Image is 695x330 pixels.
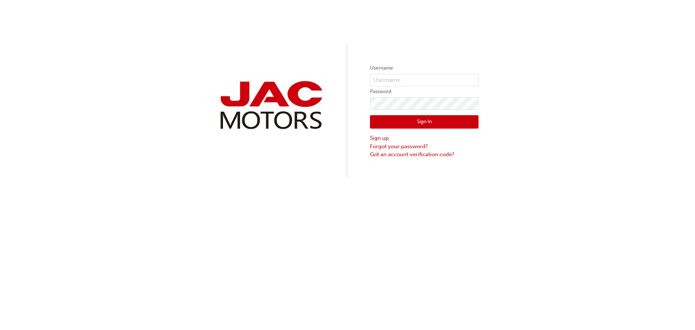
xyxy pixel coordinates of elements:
input: Username [370,74,479,86]
img: jac-portal [216,78,325,132]
a: Sign up [370,134,479,142]
a: Forgot your password? [370,142,479,151]
label: Username [370,64,479,72]
button: Sign In [370,115,479,129]
label: Password [370,87,479,96]
a: Got an account verification code? [370,150,479,159]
